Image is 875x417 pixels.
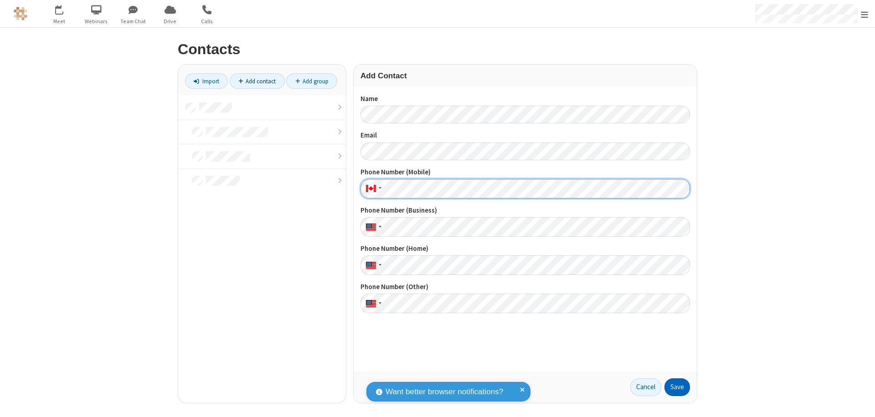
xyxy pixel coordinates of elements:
iframe: Chat [852,393,868,411]
div: United States: + 1 [360,217,384,237]
a: Import [185,73,228,89]
span: Webinars [79,17,113,25]
span: Meet [42,17,77,25]
label: Name [360,94,690,104]
span: Team Chat [116,17,150,25]
label: Phone Number (Home) [360,244,690,254]
label: Phone Number (Business) [360,205,690,216]
div: Canada: + 1 [360,179,384,198]
label: Phone Number (Mobile) [360,167,690,178]
h2: Contacts [178,41,697,57]
span: Want better browser notifications? [386,386,503,398]
label: Email [360,130,690,141]
a: Add group [286,73,337,89]
button: Save [664,378,690,397]
div: 1 [62,5,67,12]
label: Phone Number (Other) [360,282,690,292]
a: Add contact [230,73,285,89]
div: United States: + 1 [360,294,384,313]
img: QA Selenium DO NOT DELETE OR CHANGE [14,7,27,20]
h3: Add Contact [360,71,690,80]
a: Cancel [630,378,661,397]
span: Calls [190,17,224,25]
div: United States: + 1 [360,255,384,275]
span: Drive [153,17,187,25]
